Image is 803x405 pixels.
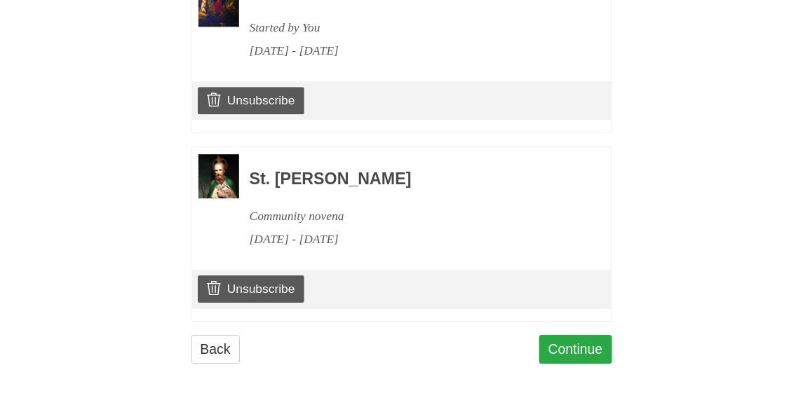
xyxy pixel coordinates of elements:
h3: St. [PERSON_NAME] [250,170,574,188]
div: [DATE] - [DATE] [250,39,574,62]
a: Unsubscribe [198,87,304,114]
div: Community novena [250,205,574,228]
a: Unsubscribe [198,275,304,302]
div: [DATE] - [DATE] [250,228,574,251]
a: Back [191,335,240,364]
img: Novena image [198,154,239,198]
div: Started by You [250,16,574,39]
a: Continue [539,335,612,364]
